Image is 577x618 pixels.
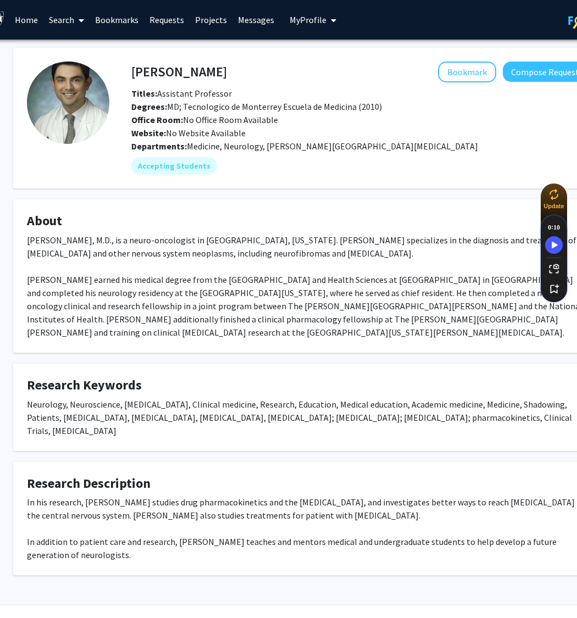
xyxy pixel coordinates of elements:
[131,101,382,112] span: MD; Tecnologico de Monterrey Escuela de Medicina (2010)
[27,62,109,144] img: Profile Picture
[131,114,278,125] span: No Office Room Available
[187,141,478,152] span: Medicine, Neurology, [PERSON_NAME][GEOGRAPHIC_DATA][MEDICAL_DATA]
[144,1,190,39] a: Requests
[131,101,167,112] b: Degrees:
[131,62,227,82] h4: [PERSON_NAME]
[438,62,496,82] button: Add Carlos Romo to Bookmarks
[131,88,157,99] b: Titles:
[131,127,246,138] span: No Website Available
[8,569,47,610] iframe: Chat
[290,14,326,25] span: My Profile
[131,141,187,152] b: Departments:
[131,88,232,99] span: Assistant Professor
[90,1,144,39] a: Bookmarks
[9,1,43,39] a: Home
[43,1,90,39] a: Search
[232,1,280,39] a: Messages
[190,1,232,39] a: Projects
[131,127,166,138] b: Website:
[131,114,183,125] b: Office Room:
[131,157,217,175] mat-chip: Accepting Students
